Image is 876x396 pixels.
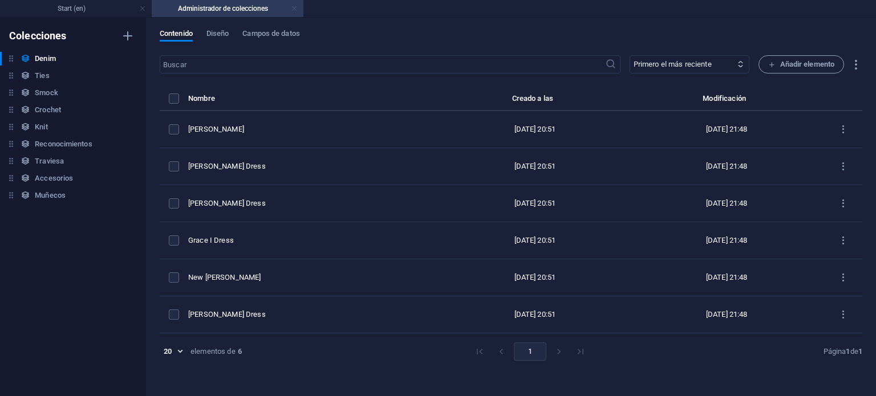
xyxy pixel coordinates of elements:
[639,272,815,283] div: [DATE] 21:48
[9,29,67,43] h6: Colecciones
[449,272,620,283] div: [DATE] 20:51
[449,161,620,172] div: [DATE] 20:51
[639,161,815,172] div: [DATE] 21:48
[449,124,620,134] div: [DATE] 20:51
[449,198,620,209] div: [DATE] 20:51
[152,2,303,15] h4: Administrador de colecciones
[514,342,546,361] button: page 1
[639,124,815,134] div: [DATE] 21:48
[188,124,431,134] div: [PERSON_NAME]
[121,29,135,43] i: Crear colección
[35,52,55,66] h6: Denim
[768,58,835,71] span: Añadir elemento
[858,347,862,356] strong: 1
[160,92,862,333] table: items list
[206,27,229,43] span: Diseño
[630,92,824,111] th: Modificación
[639,235,815,246] div: [DATE] 21:48
[440,92,630,111] th: Creado a las
[188,235,431,246] div: Grace I Dress
[449,235,620,246] div: [DATE] 20:51
[639,309,815,320] div: [DATE] 21:48
[190,346,236,357] div: elementos de
[188,309,431,320] div: [PERSON_NAME] Dress
[242,27,299,43] span: Campos de datos
[35,172,73,185] h6: Accesorios
[188,161,431,172] div: [PERSON_NAME] Dress
[160,27,193,43] span: Contenido
[238,346,242,357] strong: 6
[35,69,49,83] h6: Ties
[35,137,92,151] h6: Reconocimientos
[160,55,605,74] input: Buscar
[449,309,620,320] div: [DATE] 20:51
[188,198,431,209] div: [PERSON_NAME] Dress
[35,86,58,100] h6: Smock
[846,347,850,356] strong: 1
[824,346,862,357] div: Página de
[35,120,47,134] h6: Knit
[759,55,845,74] button: Añadir elemento
[188,92,440,111] th: Nombre
[639,198,815,209] div: [DATE] 21:48
[160,346,186,357] div: 20
[35,103,61,117] h6: Crochet
[188,272,431,283] div: New [PERSON_NAME]
[35,154,64,168] h6: Traviesa
[469,342,591,361] nav: pagination navigation
[35,189,66,202] h6: Muñecos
